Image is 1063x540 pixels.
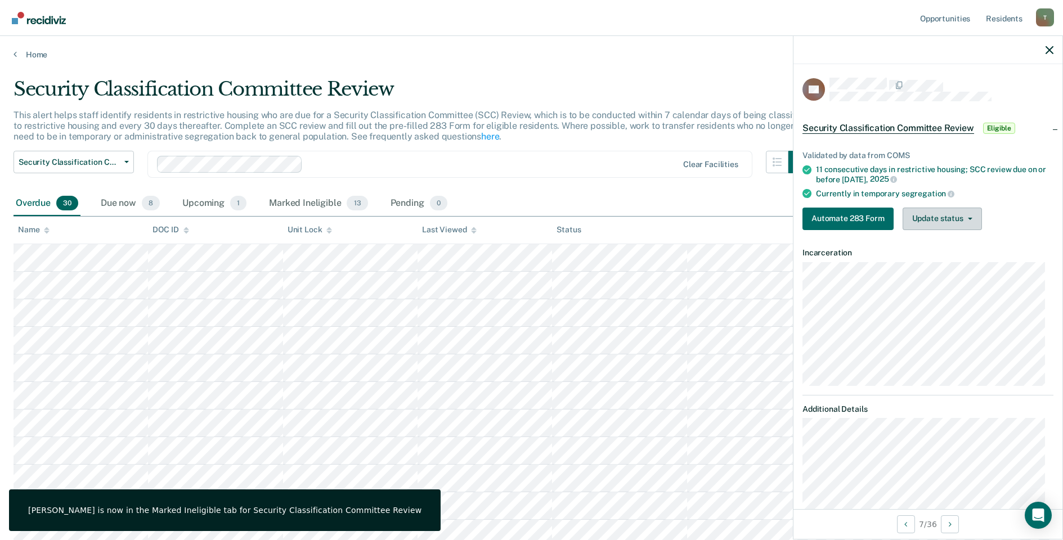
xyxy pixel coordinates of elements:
[14,191,80,216] div: Overdue
[816,188,1053,199] div: Currently in temporary
[1036,8,1054,26] button: Profile dropdown button
[347,196,367,210] span: 13
[903,208,982,230] button: Update status
[941,515,959,533] button: Next Opportunity
[56,196,78,210] span: 30
[802,208,894,230] button: Automate 283 Form
[802,123,974,134] span: Security Classification Committee Review
[14,49,1049,60] a: Home
[557,225,581,235] div: Status
[901,189,954,198] span: segregation
[481,131,499,142] a: here
[14,110,808,142] p: This alert helps staff identify residents in restrictive housing who are due for a Security Class...
[153,225,189,235] div: DOC ID
[267,191,370,216] div: Marked Ineligible
[18,225,50,235] div: Name
[98,191,162,216] div: Due now
[19,157,120,167] span: Security Classification Committee Review
[816,165,1053,184] div: 11 consecutive days in restrictive housing; SCC review due on or before [DATE],
[422,225,477,235] div: Last Viewed
[983,123,1015,134] span: Eligible
[1025,502,1052,529] div: Open Intercom Messenger
[12,12,66,24] img: Recidiviz
[142,196,160,210] span: 8
[793,509,1062,539] div: 7 / 36
[870,174,897,183] span: 2025
[897,515,915,533] button: Previous Opportunity
[802,248,1053,258] dt: Incarceration
[683,160,738,169] div: Clear facilities
[14,78,811,110] div: Security Classification Committee Review
[388,191,450,216] div: Pending
[1036,8,1054,26] div: T
[793,110,1062,146] div: Security Classification Committee ReviewEligible
[802,208,898,230] a: Navigate to form link
[430,196,447,210] span: 0
[802,151,1053,160] div: Validated by data from COMS
[288,225,333,235] div: Unit Lock
[180,191,249,216] div: Upcoming
[28,505,421,515] div: [PERSON_NAME] is now in the Marked Ineligible tab for Security Classification Committee Review
[230,196,246,210] span: 1
[802,404,1053,414] dt: Additional Details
